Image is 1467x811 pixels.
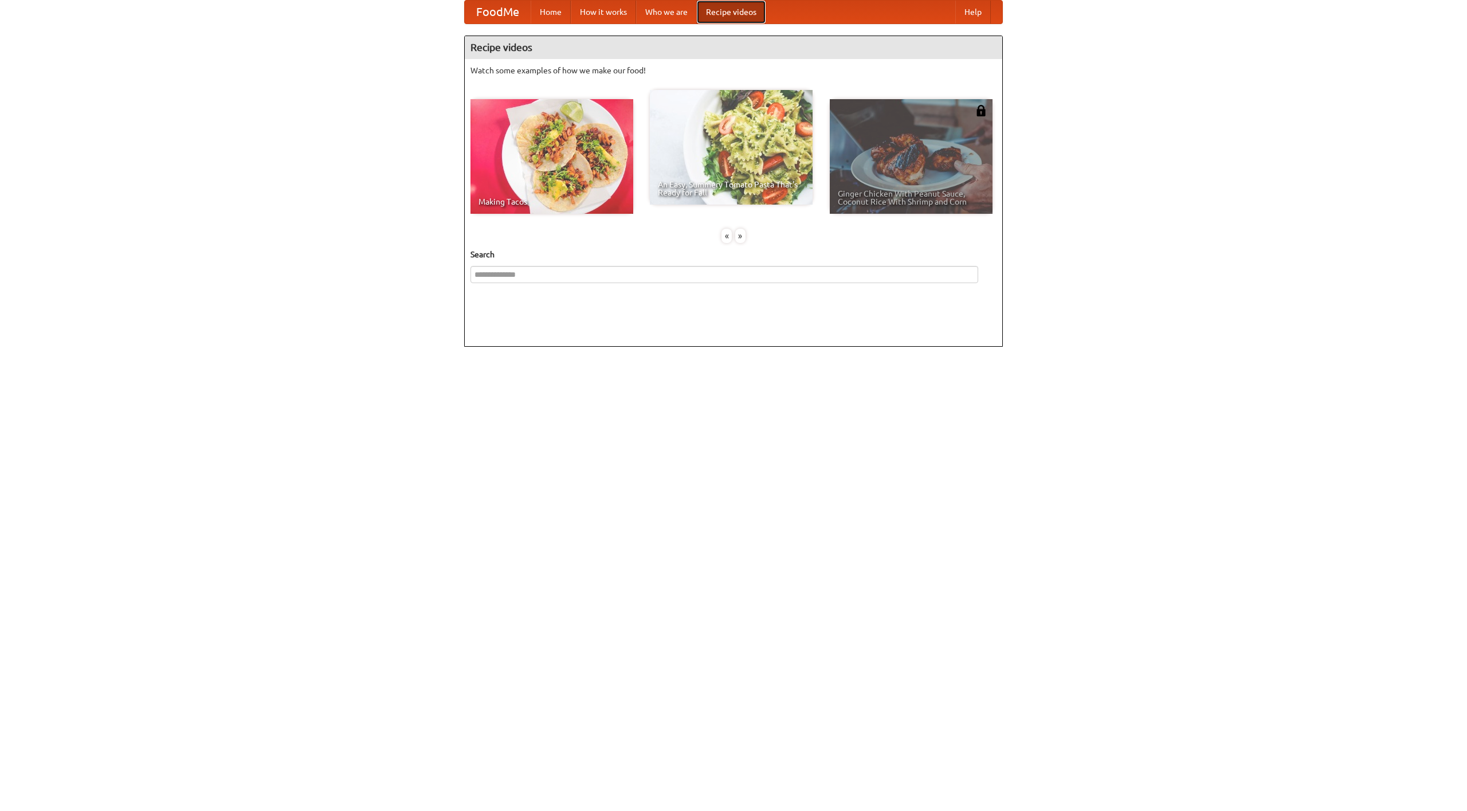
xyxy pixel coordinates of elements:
h4: Recipe videos [465,36,1002,59]
a: Home [531,1,571,23]
h5: Search [470,249,997,260]
a: Help [955,1,991,23]
p: Watch some examples of how we make our food! [470,65,997,76]
div: » [735,229,746,243]
a: Who we are [636,1,697,23]
a: Recipe videos [697,1,766,23]
span: Making Tacos [478,198,625,206]
img: 483408.png [975,105,987,116]
div: « [721,229,732,243]
a: FoodMe [465,1,531,23]
a: Making Tacos [470,99,633,214]
a: How it works [571,1,636,23]
a: An Easy, Summery Tomato Pasta That's Ready for Fall [650,90,813,205]
span: An Easy, Summery Tomato Pasta That's Ready for Fall [658,181,805,197]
